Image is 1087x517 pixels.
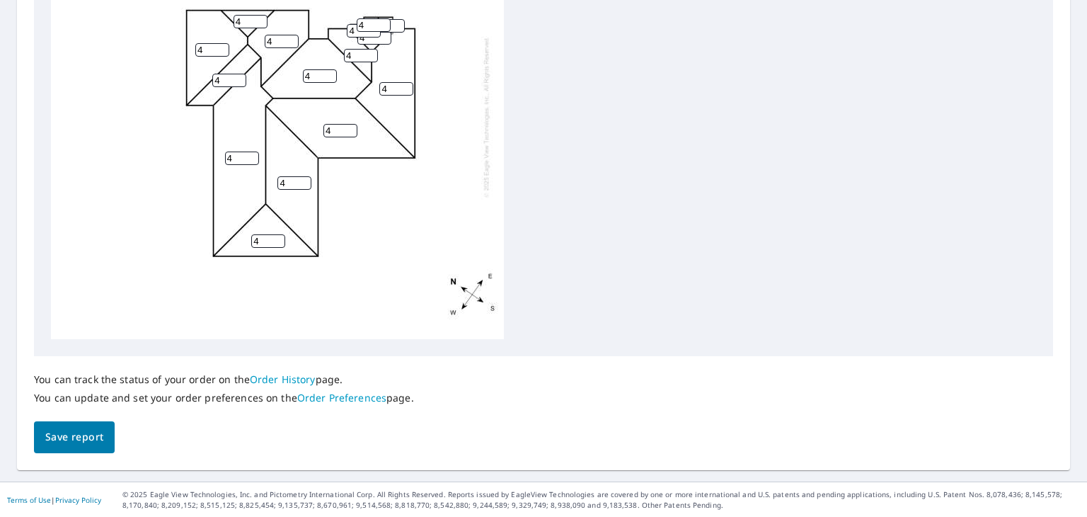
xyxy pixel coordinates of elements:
a: Order History [250,373,316,386]
a: Privacy Policy [55,495,101,505]
span: Save report [45,428,103,446]
p: © 2025 Eagle View Technologies, Inc. and Pictometry International Corp. All Rights Reserved. Repo... [122,489,1080,511]
p: | [7,496,101,504]
p: You can update and set your order preferences on the page. [34,392,414,404]
a: Order Preferences [297,391,386,404]
p: You can track the status of your order on the page. [34,373,414,386]
a: Terms of Use [7,495,51,505]
button: Save report [34,421,115,453]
